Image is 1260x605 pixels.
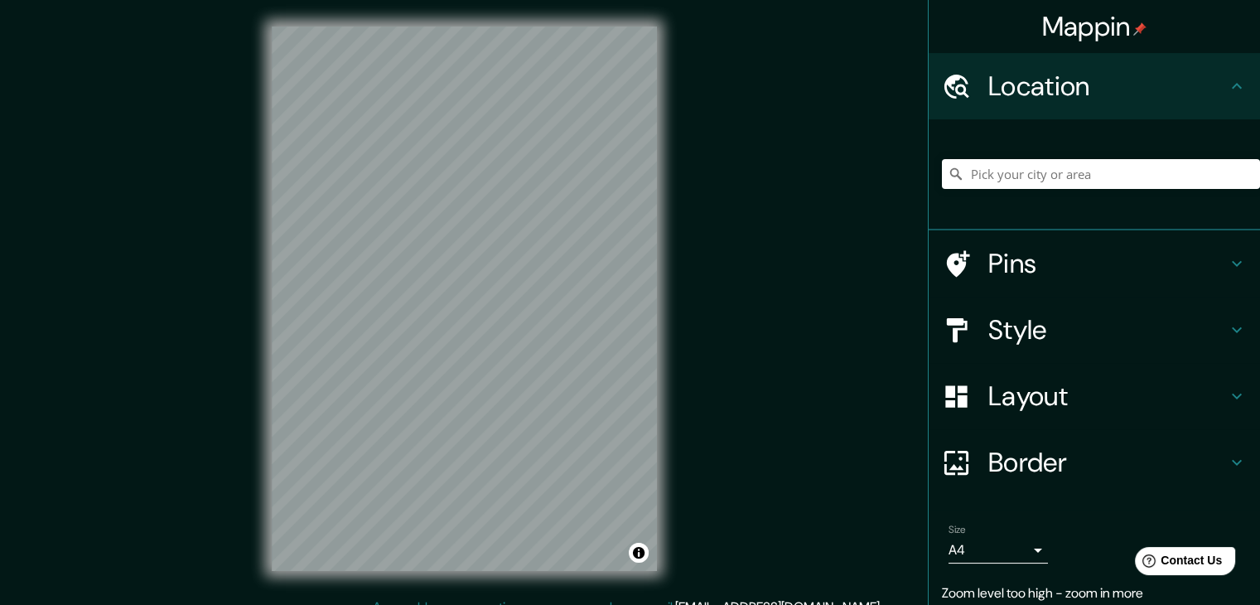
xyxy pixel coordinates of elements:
h4: Location [988,70,1227,103]
label: Size [949,523,966,537]
div: Pins [929,230,1260,297]
canvas: Map [272,27,657,571]
h4: Mappin [1042,10,1147,43]
div: Style [929,297,1260,363]
div: Border [929,429,1260,496]
p: Zoom level too high - zoom in more [942,583,1247,603]
button: Toggle attribution [629,543,649,563]
div: A4 [949,537,1048,564]
h4: Style [988,313,1227,346]
div: Layout [929,363,1260,429]
h4: Pins [988,247,1227,280]
div: Location [929,53,1260,119]
h4: Layout [988,380,1227,413]
iframe: Help widget launcher [1113,540,1242,587]
input: Pick your city or area [942,159,1260,189]
img: pin-icon.png [1133,22,1147,36]
h4: Border [988,446,1227,479]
